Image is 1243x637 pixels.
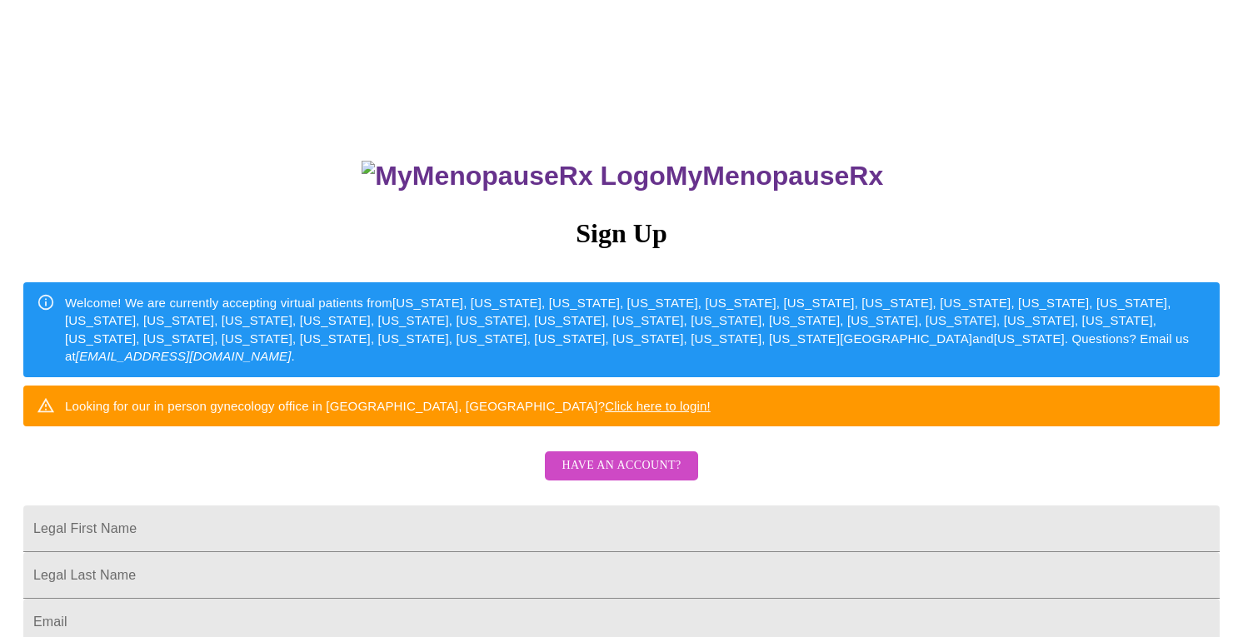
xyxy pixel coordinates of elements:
[605,399,711,413] a: Click here to login!
[76,349,292,363] em: [EMAIL_ADDRESS][DOMAIN_NAME]
[65,287,1206,372] div: Welcome! We are currently accepting virtual patients from [US_STATE], [US_STATE], [US_STATE], [US...
[26,161,1221,192] h3: MyMenopauseRx
[362,161,665,192] img: MyMenopauseRx Logo
[23,218,1220,249] h3: Sign Up
[65,391,711,421] div: Looking for our in person gynecology office in [GEOGRAPHIC_DATA], [GEOGRAPHIC_DATA]?
[541,470,701,484] a: Have an account?
[562,455,681,476] span: Have an account?
[545,451,697,480] button: Have an account?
